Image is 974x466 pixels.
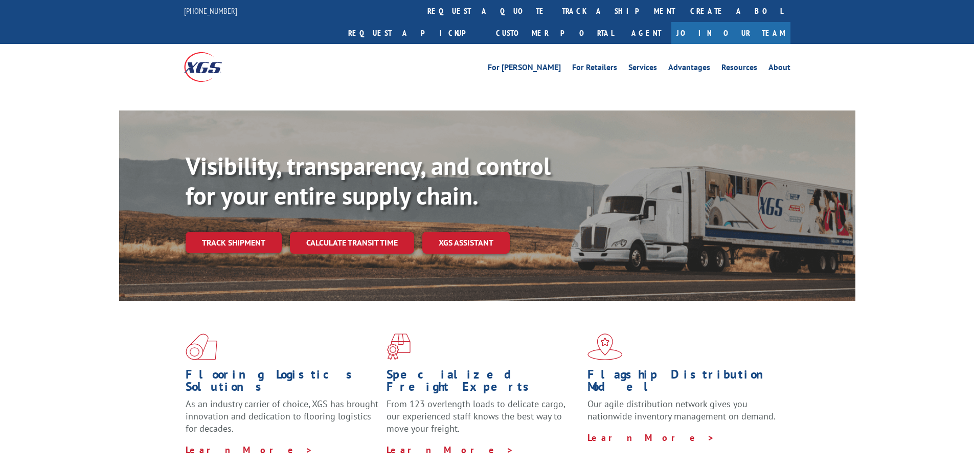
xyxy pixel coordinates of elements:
[186,334,217,360] img: xgs-icon-total-supply-chain-intelligence-red
[488,63,561,75] a: For [PERSON_NAME]
[768,63,790,75] a: About
[387,398,580,443] p: From 123 overlength loads to delicate cargo, our experienced staff knows the best way to move you...
[290,232,414,254] a: Calculate transit time
[587,398,776,422] span: Our agile distribution network gives you nationwide inventory management on demand.
[186,368,379,398] h1: Flooring Logistics Solutions
[186,398,378,434] span: As an industry carrier of choice, XGS has brought innovation and dedication to flooring logistics...
[184,6,237,16] a: [PHONE_NUMBER]
[488,22,621,44] a: Customer Portal
[587,334,623,360] img: xgs-icon-flagship-distribution-model-red
[186,232,282,253] a: Track shipment
[587,432,715,443] a: Learn More >
[572,63,617,75] a: For Retailers
[628,63,657,75] a: Services
[186,444,313,456] a: Learn More >
[422,232,510,254] a: XGS ASSISTANT
[587,368,781,398] h1: Flagship Distribution Model
[668,63,710,75] a: Advantages
[341,22,488,44] a: Request a pickup
[387,334,411,360] img: xgs-icon-focused-on-flooring-red
[621,22,671,44] a: Agent
[671,22,790,44] a: Join Our Team
[387,444,514,456] a: Learn More >
[387,368,580,398] h1: Specialized Freight Experts
[721,63,757,75] a: Resources
[186,150,551,211] b: Visibility, transparency, and control for your entire supply chain.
